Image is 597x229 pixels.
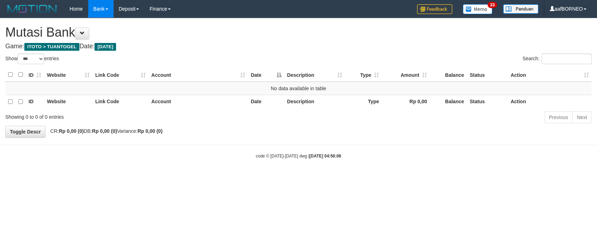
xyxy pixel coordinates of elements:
[5,54,59,64] label: Show entries
[5,126,46,138] a: Toggle Descr
[5,111,243,120] div: Showing 0 to 0 of 0 entries
[382,68,430,82] th: Amount: activate to sort column ascending
[248,68,284,82] th: Date: activate to sort column descending
[430,95,467,109] th: Balance
[417,4,452,14] img: Feedback.jpg
[149,95,248,109] th: Account
[5,4,59,14] img: MOTION_logo.png
[138,128,163,134] strong: Rp 0,00 (0)
[467,95,508,109] th: Status
[488,2,497,8] span: 33
[92,95,149,109] th: Link Code
[572,111,592,123] a: Next
[44,68,92,82] th: Website: activate to sort column ascending
[309,154,341,159] strong: [DATE] 04:56:06
[467,68,508,82] th: Status
[544,111,573,123] a: Previous
[5,43,592,50] h4: Game: Date:
[345,95,382,109] th: Type
[47,128,163,134] span: CR: DB: Variance:
[26,68,44,82] th: ID: activate to sort column ascending
[508,95,592,109] th: Action
[248,95,284,109] th: Date
[542,54,592,64] input: Search:
[256,154,341,159] small: code © [DATE]-[DATE] dwg |
[149,68,248,82] th: Account: activate to sort column ascending
[284,95,345,109] th: Description
[345,68,382,82] th: Type: activate to sort column ascending
[430,68,467,82] th: Balance
[508,68,592,82] th: Action: activate to sort column ascending
[382,95,430,109] th: Rp 0,00
[26,95,44,109] th: ID
[18,54,44,64] select: Showentries
[92,128,117,134] strong: Rp 0,00 (0)
[59,128,84,134] strong: Rp 0,00 (0)
[5,82,592,95] td: No data available in table
[95,43,116,51] span: [DATE]
[5,25,592,39] h1: Mutasi Bank
[523,54,592,64] label: Search:
[24,43,79,51] span: ITOTO > TUANTOGEL
[463,4,493,14] img: Button%20Memo.svg
[284,68,345,82] th: Description: activate to sort column ascending
[44,95,92,109] th: Website
[503,4,538,14] img: panduan.png
[92,68,149,82] th: Link Code: activate to sort column ascending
